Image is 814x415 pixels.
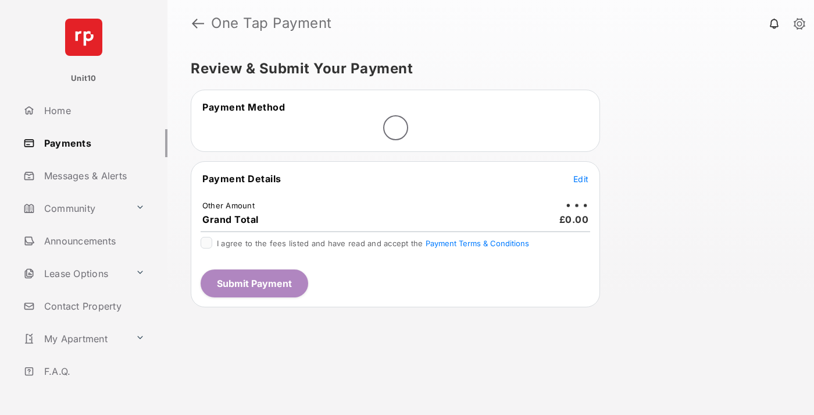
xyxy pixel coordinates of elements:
[573,173,588,185] button: Edit
[573,174,588,184] span: Edit
[211,16,332,30] strong: One Tap Payment
[202,101,285,113] span: Payment Method
[202,214,259,225] span: Grand Total
[202,200,255,211] td: Other Amount
[19,129,167,157] a: Payments
[19,260,131,288] a: Lease Options
[191,62,781,76] h5: Review & Submit Your Payment
[559,214,589,225] span: £0.00
[201,269,308,297] button: Submit Payment
[19,292,167,320] a: Contact Property
[19,325,131,353] a: My Apartment
[19,194,131,222] a: Community
[19,162,167,190] a: Messages & Alerts
[65,19,102,56] img: svg+xml;base64,PHN2ZyB4bWxucz0iaHR0cDovL3d3dy53My5vcmcvMjAwMC9zdmciIHdpZHRoPSI2NCIgaGVpZ2h0PSI2NC...
[19,97,167,125] a: Home
[202,173,281,185] span: Payment Details
[19,357,167,385] a: F.A.Q.
[19,227,167,255] a: Announcements
[217,239,529,248] span: I agree to the fees listed and have read and accept the
[426,239,529,248] button: I agree to the fees listed and have read and accept the
[71,73,97,84] p: Unit10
